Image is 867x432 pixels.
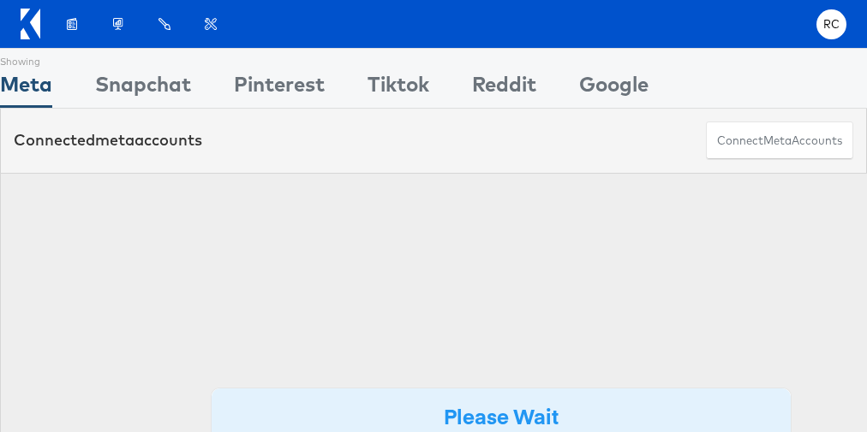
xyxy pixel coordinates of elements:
[706,121,853,160] button: ConnectmetaAccounts
[472,69,536,108] div: Reddit
[823,19,840,30] span: RC
[444,401,559,429] strong: Please Wait
[95,69,191,108] div: Snapchat
[763,133,792,149] span: meta
[368,69,429,108] div: Tiktok
[234,69,325,108] div: Pinterest
[95,130,135,150] span: meta
[579,69,649,108] div: Google
[14,129,202,151] div: Connected accounts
